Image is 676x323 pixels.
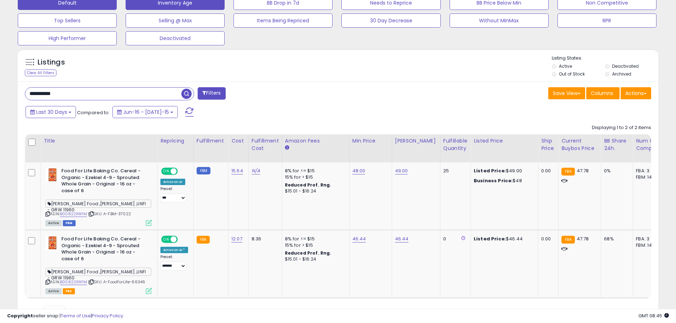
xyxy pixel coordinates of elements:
button: Top Sellers [18,13,117,28]
div: 15% for > $15 [285,174,344,180]
div: Cost [231,137,246,145]
div: $49.00 [474,168,533,174]
span: Last 30 Days [36,108,67,116]
label: Out of Stock [559,71,585,77]
a: 46.44 [352,235,366,243]
b: Listed Price: [474,235,506,242]
a: 15.64 [231,167,243,174]
span: OFF [177,168,188,174]
label: Deactivated [612,63,639,69]
span: | SKU: A-FBM-37022 [88,211,131,217]
div: 68% [604,236,627,242]
span: [PERSON_NAME] Food ,[PERSON_NAME] ,UNFI - GRW 11960 [45,200,151,208]
button: Without MinMax [450,13,549,28]
div: Fulfillment Cost [252,137,279,152]
b: Food For Life Baking Co. Cereal - Organic - Ezekiel 4-9 - Sprouted Whole Grain - Original - 16 oz... [61,168,148,196]
button: Jun-16 - [DATE]-15 [112,106,178,118]
div: Min Price [352,137,389,145]
span: | SKU: A-FoodForLife-66346 [88,279,145,285]
div: FBA: 3 [636,236,659,242]
button: RPR [557,13,656,28]
span: Compared to: [77,109,110,116]
span: Show: entries [30,308,81,314]
small: FBA [197,236,210,244]
a: N/A [252,167,260,174]
small: FBA [561,236,575,244]
button: Selling @ Max [126,13,225,28]
div: Preset: [160,186,188,202]
span: All listings currently available for purchase on Amazon [45,220,62,226]
div: FBM: 14 [636,242,659,249]
button: Columns [586,87,620,99]
div: Num of Comp. [636,137,662,152]
div: $48 [474,178,533,184]
small: FBM [197,167,210,174]
b: Listed Price: [474,167,506,174]
div: Fulfillable Quantity [443,137,468,152]
div: 8% for <= $15 [285,168,344,174]
label: Active [559,63,572,69]
button: Save View [548,87,585,99]
button: Last 30 Days [26,106,76,118]
div: 8% for <= $15 [285,236,344,242]
button: High Performer [18,31,117,45]
button: Filters [198,87,225,100]
span: All listings currently available for purchase on Amazon [45,288,62,294]
strong: Copyright [7,312,33,319]
span: Columns [591,90,613,97]
div: 0 [443,236,465,242]
span: [PERSON_NAME] Food ,[PERSON_NAME] ,UNFI - GRW 11960 [45,268,151,276]
img: 51+BSB4sgPS._SL40_.jpg [45,236,60,250]
div: BB Share 24h. [604,137,630,152]
div: 8.36 [252,236,276,242]
b: Business Price: [474,177,513,184]
button: 30 Day Decrease [341,13,440,28]
span: 47.78 [577,235,589,242]
div: Repricing [160,137,191,145]
button: Deactivated [126,31,225,45]
div: $15.01 - $16.24 [285,256,344,262]
a: Terms of Use [61,312,91,319]
b: Reduced Prof. Rng. [285,182,331,188]
span: 47.78 [577,167,589,174]
a: 12.07 [231,235,242,243]
a: 49.00 [395,167,408,174]
div: Current Buybox Price [561,137,598,152]
div: 0.00 [541,236,553,242]
div: 0% [604,168,627,174]
span: Jun-16 - [DATE]-15 [123,108,169,116]
div: 0.00 [541,168,553,174]
div: FBM: 14 [636,174,659,180]
p: Listing States: [552,55,658,62]
a: 46.44 [395,235,409,243]
div: 25 [443,168,465,174]
img: 51+BSB4sgPS._SL40_.jpg [45,168,60,182]
div: ASIN: [45,236,152,293]
div: Title [44,137,154,145]
div: Ship Price [541,137,555,152]
div: Preset: [160,255,188,271]
div: Amazon Fees [285,137,346,145]
div: Clear All Filters [25,69,56,76]
a: Privacy Policy [92,312,123,319]
div: 15% for > $15 [285,242,344,249]
a: B00822XW1M [60,279,87,285]
h5: Listings [38,57,65,67]
span: ON [162,236,171,243]
b: Reduced Prof. Rng. [285,250,331,256]
div: seller snap | | [7,313,123,319]
a: B00822XW1M [60,211,87,217]
div: $46.44 [474,236,533,242]
div: Amazon AI * [160,247,188,253]
small: FBA [561,168,575,176]
div: Amazon AI [160,179,185,185]
div: Listed Price [474,137,535,145]
button: Actions [621,87,651,99]
div: Displaying 1 to 2 of 2 items [592,124,651,131]
div: ASIN: [45,168,152,225]
div: Fulfillment [197,137,225,145]
span: ON [162,168,171,174]
label: Archived [612,71,631,77]
div: FBA: 3 [636,168,659,174]
a: 48.00 [352,167,366,174]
